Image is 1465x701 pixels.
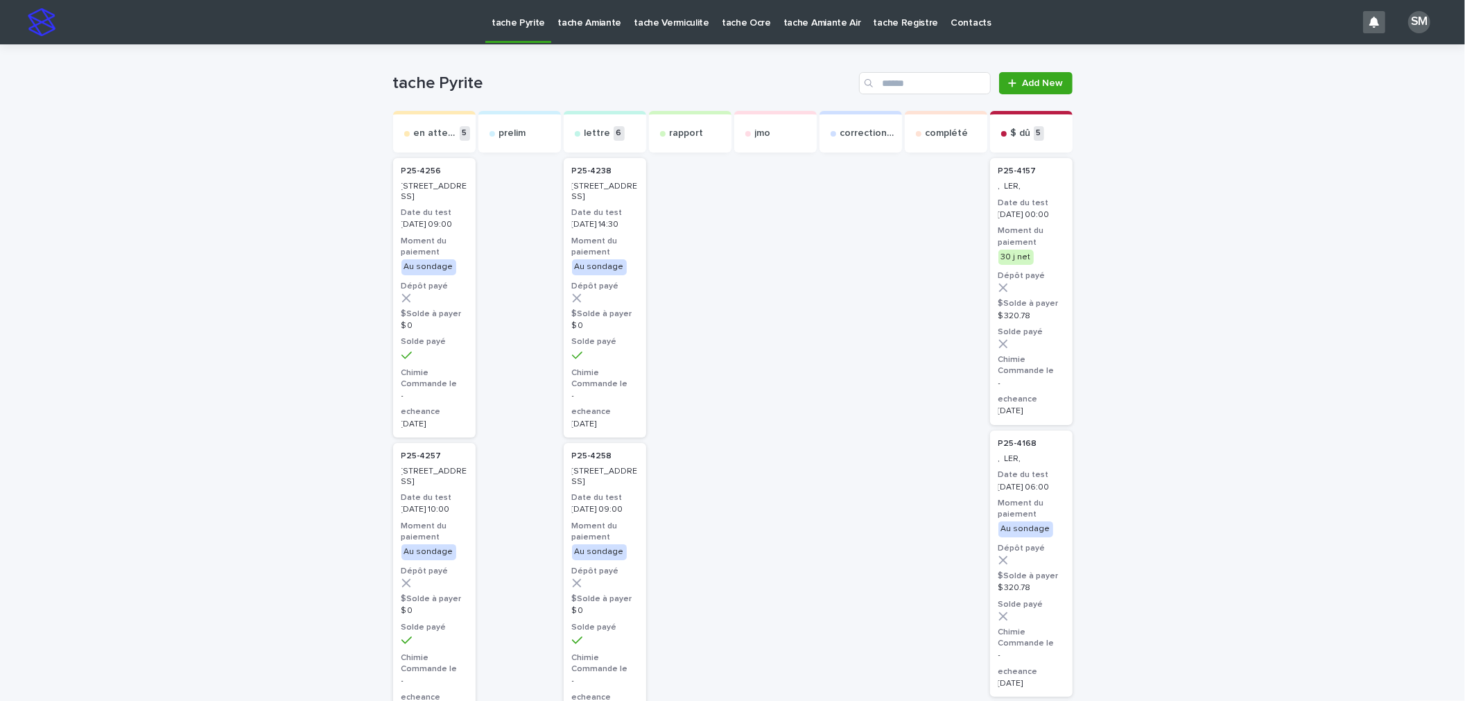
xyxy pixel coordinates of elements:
[401,281,467,292] h3: Dépôt payé
[572,321,638,331] p: $ 0
[401,207,467,218] h3: Date du test
[401,676,467,686] p: -
[998,379,1064,388] p: -
[998,198,1064,209] h3: Date du test
[998,650,1064,660] p: -
[572,166,612,176] p: P25-4238
[572,467,638,487] p: [STREET_ADDRESS]
[414,128,457,139] p: en attente
[460,126,470,141] p: 5
[998,571,1064,582] h3: $Solde à payer
[572,544,627,560] div: Au sondage
[998,599,1064,610] h3: Solde payé
[998,543,1064,554] h3: Dépôt payé
[572,367,638,390] h3: Chimie Commande le
[998,166,1037,176] p: P25-4157
[990,431,1073,698] div: P25-4168 , LER,Date du test[DATE] 06:00Moment du paiementAu sondageDépôt payé$Solde à payer$ 320....
[401,321,467,331] p: $ 0
[584,128,611,139] p: lettre
[572,406,638,417] h3: echeance
[998,210,1064,220] p: [DATE] 00:00
[998,483,1064,492] p: [DATE] 06:00
[859,72,991,94] input: Search
[614,126,625,141] p: 6
[998,354,1064,377] h3: Chimie Commande le
[401,182,467,202] p: [STREET_ADDRESS]
[998,521,1053,537] div: Au sondage
[998,666,1064,677] h3: echeance
[401,336,467,347] h3: Solde payé
[998,270,1064,282] h3: Dépôt payé
[401,309,467,320] h3: $Solde à payer
[998,406,1064,416] p: [DATE]
[401,594,467,605] h3: $Solde à payer
[999,72,1072,94] a: Add New
[572,451,612,461] p: P25-4258
[572,419,638,429] p: [DATE]
[998,327,1064,338] h3: Solde payé
[572,236,638,258] h3: Moment du paiement
[401,544,456,560] div: Au sondage
[998,182,1064,191] p: , LER,
[572,676,638,686] p: -
[840,128,896,139] p: correction exp
[998,225,1064,248] h3: Moment du paiement
[572,182,638,202] p: [STREET_ADDRESS]
[401,521,467,543] h3: Moment du paiement
[572,220,638,230] p: [DATE] 14:30
[572,505,638,514] p: [DATE] 09:00
[401,220,467,230] p: [DATE] 09:00
[393,158,476,438] a: P25-4256 [STREET_ADDRESS]Date du test[DATE] 09:00Moment du paiementAu sondageDépôt payé$Solde à p...
[998,250,1034,265] div: 30 j net
[401,166,442,176] p: P25-4256
[572,259,627,275] div: Au sondage
[401,505,467,514] p: [DATE] 10:00
[401,419,467,429] p: [DATE]
[998,311,1064,321] p: $ 320.78
[401,391,467,401] p: -
[572,652,638,675] h3: Chimie Commande le
[572,391,638,401] p: -
[572,521,638,543] h3: Moment du paiement
[998,627,1064,649] h3: Chimie Commande le
[998,469,1064,481] h3: Date du test
[998,439,1037,449] p: P25-4168
[1034,126,1044,141] p: 5
[998,394,1064,405] h3: echeance
[1023,78,1064,88] span: Add New
[401,492,467,503] h3: Date du test
[998,583,1064,593] p: $ 320.78
[401,652,467,675] h3: Chimie Commande le
[670,128,704,139] p: rapport
[401,236,467,258] h3: Moment du paiement
[998,454,1064,464] p: , LER,
[401,467,467,487] p: [STREET_ADDRESS]
[998,498,1064,520] h3: Moment du paiement
[401,259,456,275] div: Au sondage
[564,158,646,438] a: P25-4238 [STREET_ADDRESS]Date du test[DATE] 14:30Moment du paiementAu sondageDépôt payé$Solde à p...
[572,281,638,292] h3: Dépôt payé
[572,594,638,605] h3: $Solde à payer
[998,679,1064,689] p: [DATE]
[998,298,1064,309] h3: $Solde à payer
[401,606,467,616] p: $ 0
[990,158,1073,425] a: P25-4157 , LER,Date du test[DATE] 00:00Moment du paiement30 j netDépôt payé$Solde à payer$ 320.78...
[755,128,771,139] p: jmo
[572,207,638,218] h3: Date du test
[572,606,638,616] p: $ 0
[1408,11,1430,33] div: SM
[572,492,638,503] h3: Date du test
[572,566,638,577] h3: Dépôt payé
[572,309,638,320] h3: $Solde à payer
[572,336,638,347] h3: Solde payé
[28,8,55,36] img: stacker-logo-s-only.png
[572,622,638,633] h3: Solde payé
[401,566,467,577] h3: Dépôt payé
[401,406,467,417] h3: echeance
[1011,128,1031,139] p: $ dû
[393,73,854,94] h1: tache Pyrite
[401,367,467,390] h3: Chimie Commande le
